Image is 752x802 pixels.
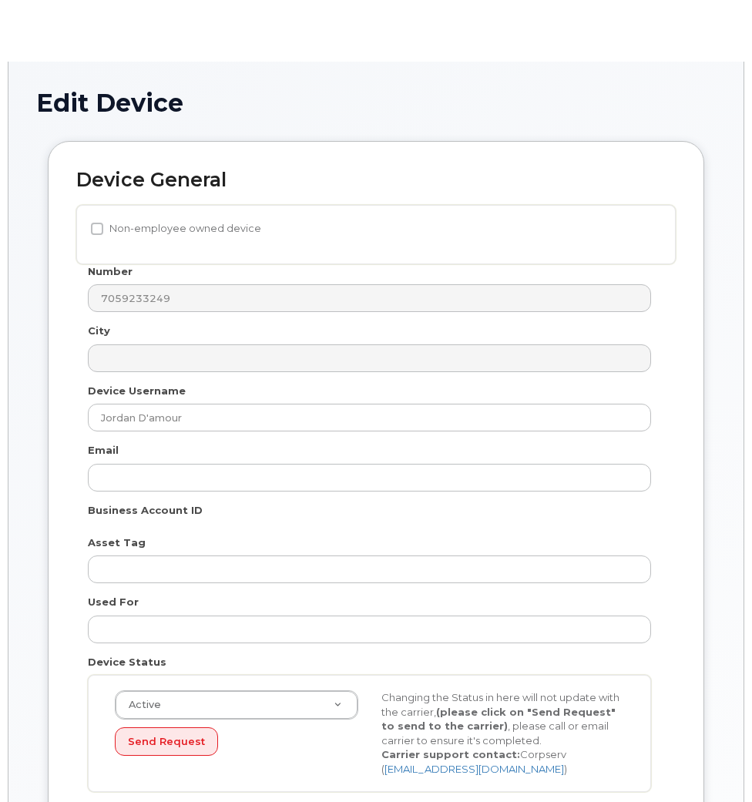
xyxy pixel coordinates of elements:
label: Used For [88,595,139,609]
a: [EMAIL_ADDRESS][DOMAIN_NAME] [384,763,564,775]
div: Changing the Status in here will not update with the carrier, , please call or email carrier to e... [370,690,636,776]
h1: Edit Device [36,89,716,116]
h2: Device General [76,169,676,191]
span: Active [119,698,161,712]
label: Number [88,264,133,279]
label: Non-employee owned device [91,220,261,238]
button: Send Request [115,727,218,756]
a: Active [116,691,358,719]
label: Device Status [88,655,166,669]
label: Business Account ID [88,503,203,518]
strong: Carrier support contact: [381,748,520,760]
label: Asset Tag [88,535,146,550]
strong: (please click on "Send Request" to send to the carrier) [381,706,616,733]
label: City [88,324,110,338]
label: Email [88,443,119,458]
label: Device Username [88,384,186,398]
input: Non-employee owned device [91,223,103,235]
